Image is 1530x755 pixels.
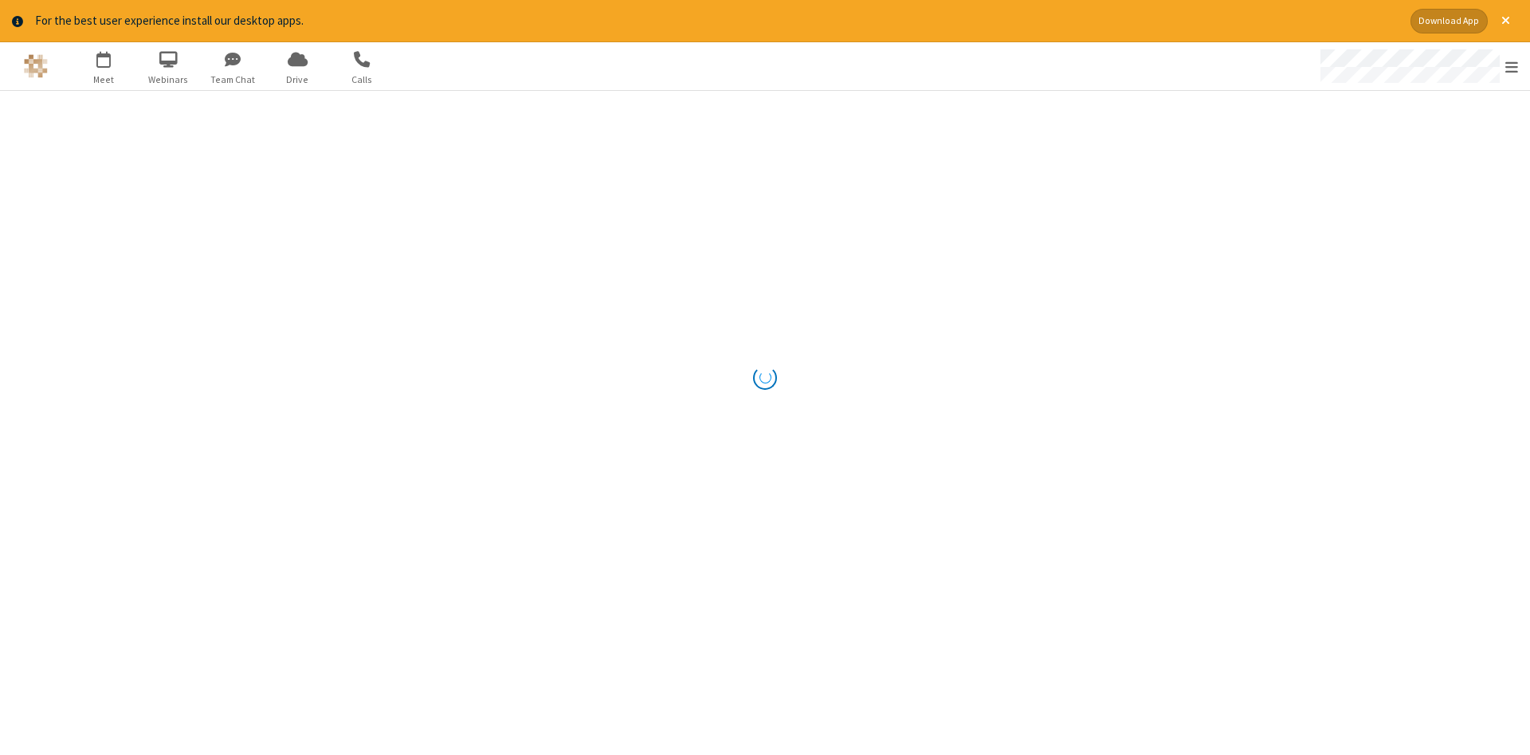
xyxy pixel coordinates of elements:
button: Download App [1410,9,1488,33]
span: Team Chat [203,73,263,87]
div: Open menu [1305,42,1530,90]
span: Calls [332,73,392,87]
button: Logo [6,42,65,90]
button: Close alert [1493,9,1518,33]
span: Drive [268,73,328,87]
img: QA Selenium DO NOT DELETE OR CHANGE [24,54,48,78]
span: Webinars [139,73,198,87]
span: Meet [74,73,134,87]
div: For the best user experience install our desktop apps. [35,12,1399,30]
